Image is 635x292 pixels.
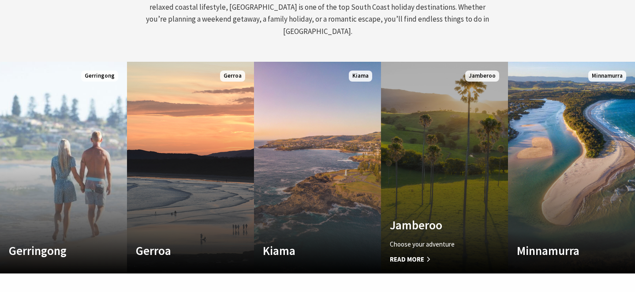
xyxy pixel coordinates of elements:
[381,62,508,273] a: Custom Image Used Jamberoo Choose your adventure Read More Jamberoo
[220,71,245,82] span: Gerroa
[465,71,499,82] span: Jamberoo
[263,243,353,258] h4: Kiama
[588,71,626,82] span: Minnamurra
[390,218,480,232] h4: Jamberoo
[127,62,254,273] a: Custom Image Used Gerroa Gerroa
[136,243,226,258] h4: Gerroa
[9,243,99,258] h4: Gerringong
[390,239,480,250] p: Choose your adventure
[254,62,381,273] a: Custom Image Used Kiama Kiama
[508,62,635,273] a: Custom Image Used Minnamurra Minnamurra
[390,254,480,265] span: Read More
[81,71,118,82] span: Gerringong
[517,243,607,258] h4: Minnamurra
[349,71,372,82] span: Kiama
